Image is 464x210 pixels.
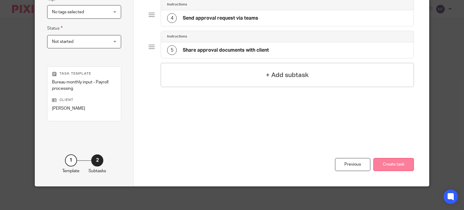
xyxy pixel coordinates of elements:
div: 1 [65,154,77,166]
button: Create task [373,158,414,171]
p: [PERSON_NAME] [52,105,116,111]
span: Not started [52,40,73,44]
h4: Send approval request via teams [183,15,258,21]
p: Subtasks [89,168,106,174]
div: 4 [167,13,177,23]
p: Bureau monthly input - Payroll processing [52,79,116,92]
p: Client [52,98,116,102]
p: Template [62,168,79,174]
div: Previous [335,158,370,171]
div: 2 [91,154,103,166]
h4: + Add subtask [266,70,309,80]
h4: Instructions [167,2,187,7]
div: 5 [167,45,177,55]
span: No tags selected [52,10,84,14]
label: Status [47,25,63,32]
h4: Instructions [167,34,187,39]
p: Task template [52,71,116,76]
h4: Share approval documents with client [183,47,269,53]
